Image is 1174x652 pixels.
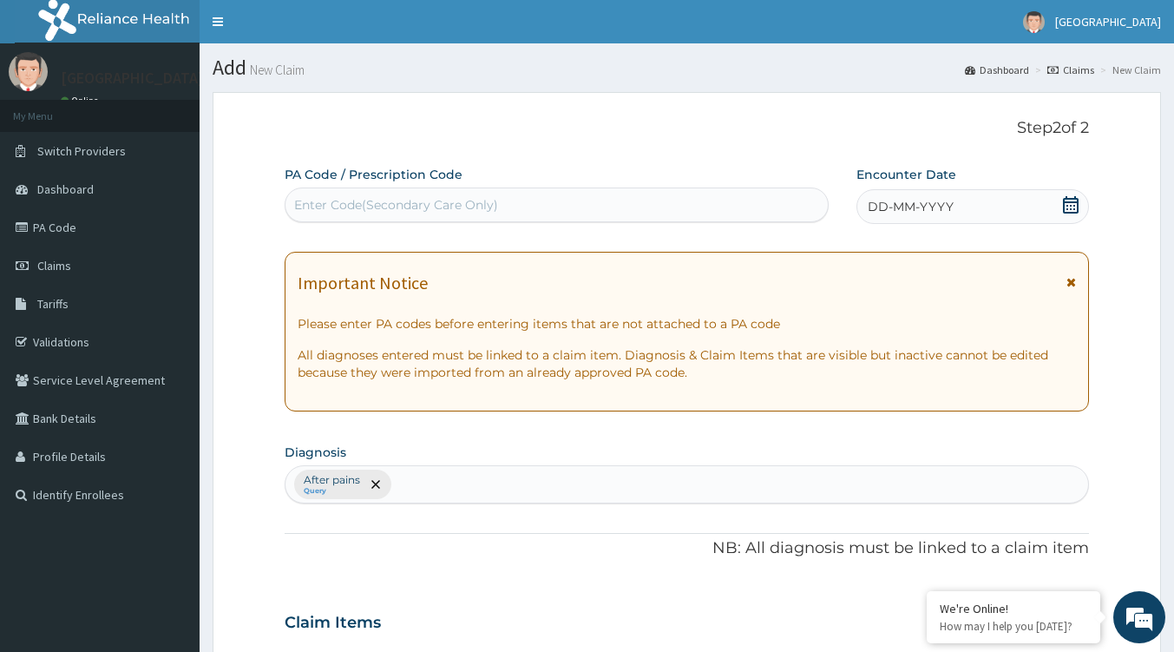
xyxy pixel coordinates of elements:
[1047,63,1094,77] a: Claims
[37,181,94,197] span: Dashboard
[61,70,204,86] p: [GEOGRAPHIC_DATA]
[37,258,71,273] span: Claims
[213,56,1161,79] h1: Add
[298,346,1076,381] p: All diagnoses entered must be linked to a claim item. Diagnosis & Claim Items that are visible bu...
[32,87,70,130] img: d_794563401_company_1708531726252_794563401
[868,198,954,215] span: DD-MM-YYYY
[304,487,360,496] small: Query
[285,166,462,183] label: PA Code / Prescription Code
[1055,14,1161,30] span: [GEOGRAPHIC_DATA]
[61,95,102,107] a: Online
[285,444,346,461] label: Diagnosis
[965,63,1029,77] a: Dashboard
[940,619,1087,634] p: How may I help you today?
[304,473,360,487] p: After pains
[37,296,69,312] span: Tariffs
[856,166,956,183] label: Encounter Date
[9,474,331,535] textarea: Type your message and hit 'Enter'
[940,601,1087,616] div: We're Online!
[90,97,292,120] div: Chat with us now
[294,196,498,214] div: Enter Code(Secondary Care Only)
[1096,63,1161,77] li: New Claim
[285,9,326,50] div: Minimize live chat window
[1023,11,1045,33] img: User Image
[9,52,48,91] img: User Image
[368,477,384,492] span: remove selection option
[285,537,1089,560] p: NB: All diagnosis must be linked to a claim item
[101,219,239,394] span: We're online!
[285,119,1089,138] p: Step 2 of 2
[285,614,381,633] h3: Claim Items
[37,143,126,159] span: Switch Providers
[298,315,1076,333] p: Please enter PA codes before entering items that are not attached to a PA code
[298,273,428,293] h1: Important Notice
[246,63,305,76] small: New Claim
